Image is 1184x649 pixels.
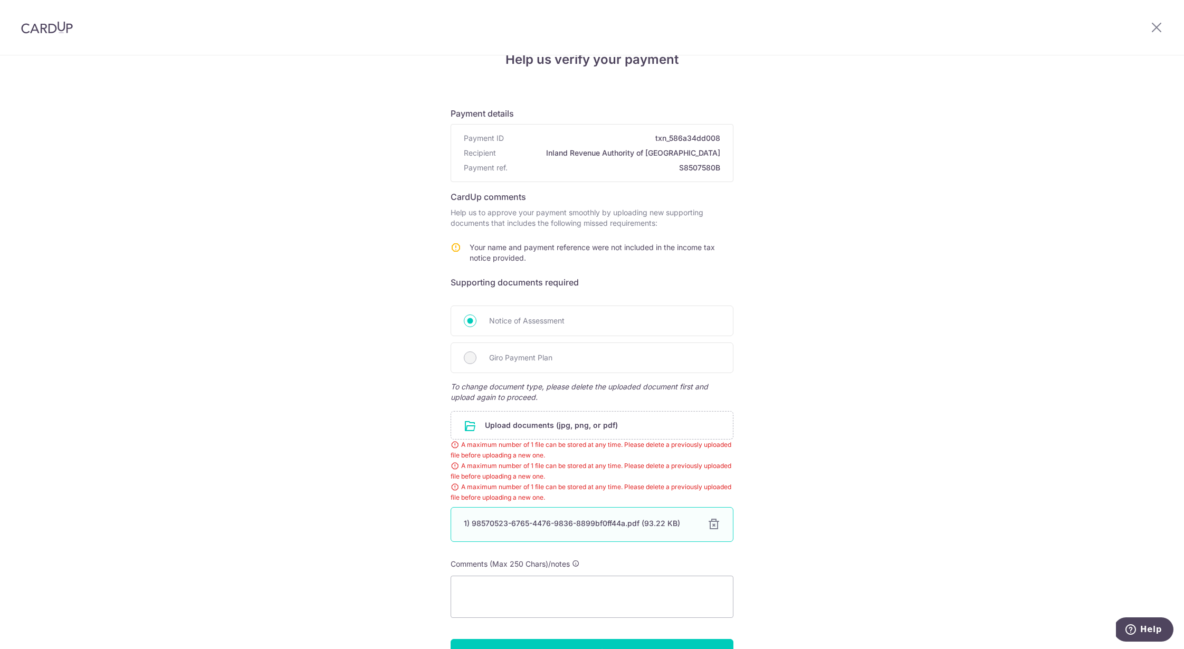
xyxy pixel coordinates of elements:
[451,381,733,403] span: To change document type, please delete the uploaded document first and upload again to proceed.
[1116,617,1173,644] iframe: Opens a widget where you can find more information
[451,461,733,482] div: A maximum number of 1 file can be stored at any time. Please delete a previously uploaded file be...
[508,133,720,144] span: txn_586a34dd008
[470,243,715,262] span: Your name and payment reference were not included in the income tax notice provided.
[489,314,720,327] span: Notice of Assessment
[451,482,733,503] div: A maximum number of 1 file can be stored at any time. Please delete a previously uploaded file be...
[451,190,733,203] h6: CardUp comments
[451,559,570,568] span: Comments (Max 250 Chars)/notes
[489,351,720,364] span: Giro Payment Plan
[500,148,720,158] span: Inland Revenue Authority of [GEOGRAPHIC_DATA]
[464,163,508,173] span: Payment ref.
[21,21,73,34] img: CardUp
[451,411,733,440] div: Upload documents (jpg, png, or pdf)
[451,50,733,69] h4: Help us verify your payment
[451,440,733,461] div: A maximum number of 1 file can be stored at any time. Please delete a previously uploaded file be...
[464,148,496,158] span: Recipient
[451,107,733,120] h6: Payment details
[451,207,733,228] p: Help us to approve your payment smoothly by uploading new supporting documents that includes the ...
[512,163,720,173] span: S8507580B
[464,133,504,144] span: Payment ID
[451,276,733,289] h6: Supporting documents required
[464,518,695,529] div: 1) 98570523-6765-4476-9836-8899bf0ff44a.pdf (93.22 KB)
